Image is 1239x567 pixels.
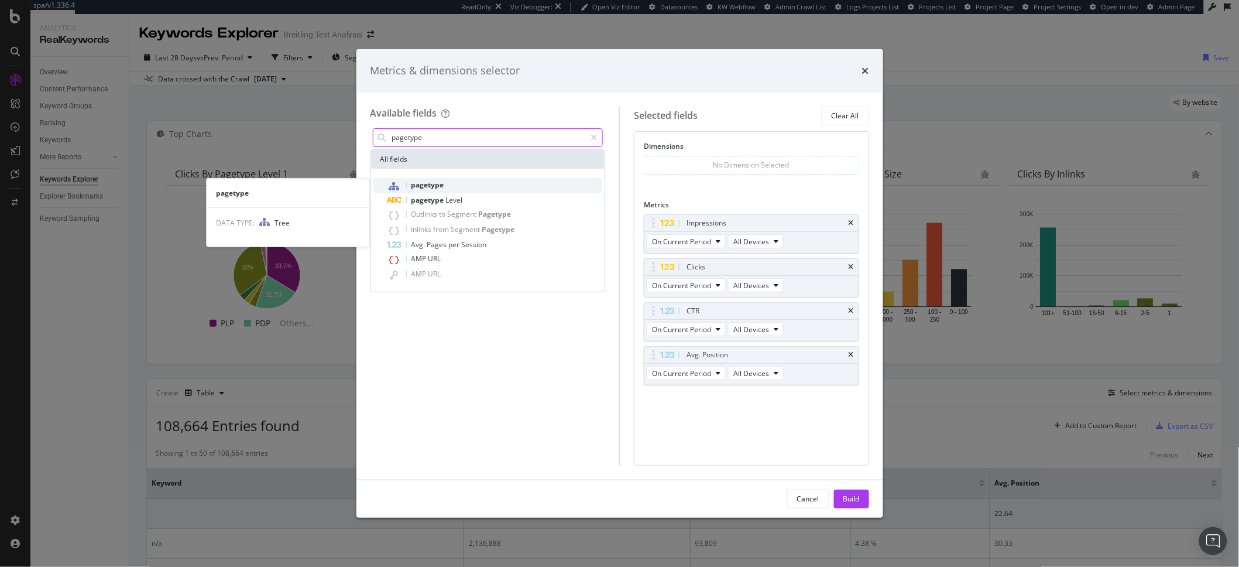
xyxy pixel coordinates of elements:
[787,490,829,508] button: Cancel
[634,109,698,122] div: Selected fields
[849,351,854,358] div: times
[652,281,711,291] span: On Current Period
[797,494,819,504] div: Cancel
[207,188,369,198] div: pagetype
[411,269,428,279] span: AMP
[644,346,859,385] div: Avg. PositiontimesOn Current PeriodAll Devices
[728,366,784,380] button: All Devices
[644,302,859,341] div: CTRtimesOn Current PeriodAll Devices
[451,224,482,234] span: Segment
[728,234,784,248] button: All Devices
[482,224,515,234] span: Pagetype
[440,209,448,219] span: to
[446,195,463,205] span: Level
[733,368,769,378] span: All Devices
[652,368,711,378] span: On Current Period
[391,129,586,146] input: Search by field name
[647,366,726,380] button: On Current Period
[652,237,711,247] span: On Current Period
[449,240,462,250] span: per
[411,195,446,205] span: pagetype
[687,261,705,273] div: Clicks
[733,237,769,247] span: All Devices
[728,322,784,336] button: All Devices
[843,494,860,504] div: Build
[713,160,790,170] div: No Dimension Selected
[733,325,769,334] span: All Devices
[479,209,512,219] span: Pagetype
[728,278,784,292] button: All Devices
[448,209,479,219] span: Segment
[822,107,869,125] button: Clear All
[647,234,726,248] button: On Current Period
[647,278,726,292] button: On Current Period
[644,200,859,214] div: Metrics
[849,220,854,227] div: times
[462,240,487,250] span: Session
[356,49,883,518] div: modal
[647,322,726,336] button: On Current Period
[411,180,444,190] span: pagetype
[370,107,437,119] div: Available fields
[428,254,441,264] span: URL
[371,150,605,169] div: All fields
[644,141,859,156] div: Dimensions
[1199,527,1227,555] div: Open Intercom Messenger
[644,258,859,298] div: ClickstimesOn Current PeriodAll Devices
[652,325,711,334] span: On Current Period
[370,63,520,78] div: Metrics & dimensions selector
[411,209,440,219] span: Outlinks
[687,349,728,361] div: Avg. Position
[862,63,869,78] div: times
[832,111,859,121] div: Clear All
[733,281,769,291] span: All Devices
[428,269,441,279] span: URL
[687,305,699,317] div: CTR
[411,224,434,234] span: Inlinks
[687,217,726,229] div: Impressions
[849,308,854,315] div: times
[434,224,451,234] span: from
[644,214,859,254] div: ImpressionstimesOn Current PeriodAll Devices
[411,254,428,264] span: AMP
[834,490,869,508] button: Build
[411,240,427,250] span: Avg.
[427,240,449,250] span: Pages
[849,264,854,271] div: times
